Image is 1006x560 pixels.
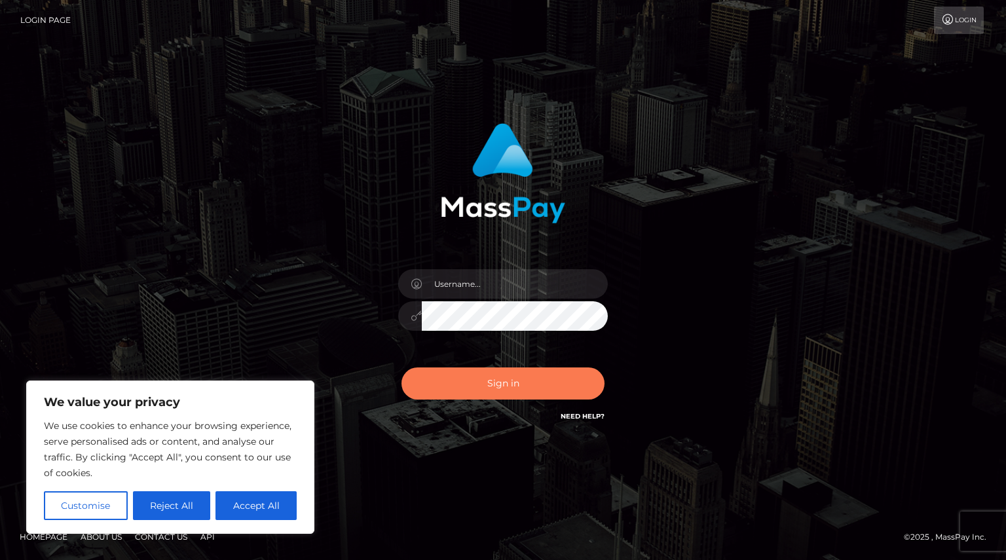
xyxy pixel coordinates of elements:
[14,527,73,547] a: Homepage
[401,367,605,400] button: Sign in
[44,394,297,410] p: We value your privacy
[904,530,996,544] div: © 2025 , MassPay Inc.
[44,491,128,520] button: Customise
[44,418,297,481] p: We use cookies to enhance your browsing experience, serve personalised ads or content, and analys...
[215,491,297,520] button: Accept All
[422,269,608,299] input: Username...
[20,7,71,34] a: Login Page
[133,491,211,520] button: Reject All
[26,381,314,534] div: We value your privacy
[441,123,565,223] img: MassPay Login
[75,527,127,547] a: About Us
[130,527,193,547] a: Contact Us
[934,7,984,34] a: Login
[561,412,605,420] a: Need Help?
[195,527,220,547] a: API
